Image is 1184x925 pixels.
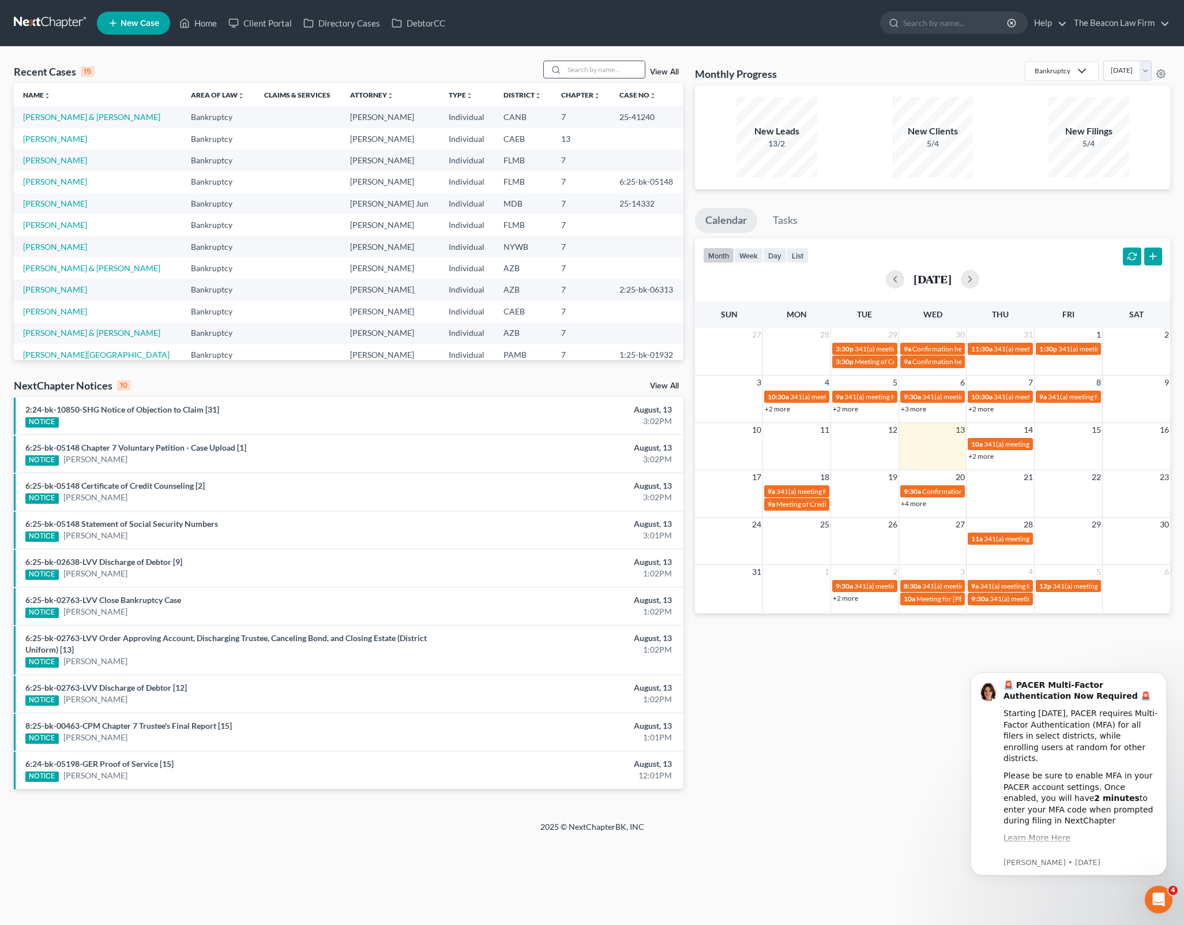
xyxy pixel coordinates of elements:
[182,149,255,171] td: Bankruptcy
[439,344,495,365] td: Individual
[1091,518,1102,531] span: 29
[439,236,495,257] td: Individual
[610,193,683,214] td: 25-14332
[1062,309,1074,319] span: Fri
[535,92,542,99] i: unfold_more
[1163,376,1170,390] span: 9
[610,171,683,193] td: 6:25-bk-05148
[1159,423,1170,437] span: 16
[564,61,645,78] input: Search by name...
[992,309,1009,319] span: Thu
[552,236,611,257] td: 7
[182,301,255,322] td: Bankruptcy
[494,214,552,235] td: FLMB
[182,106,255,128] td: Bankruptcy
[968,405,994,413] a: +2 more
[768,487,775,496] span: 9a
[1058,344,1170,353] span: 341(a) meeting for [PERSON_NAME]
[1027,376,1034,390] span: 7
[25,595,181,605] a: 6:25-bk-02763-LVV Close Bankruptcy Case
[836,392,843,401] span: 9a
[439,301,495,322] td: Individual
[63,694,127,705] a: [PERSON_NAME]
[892,376,899,390] span: 5
[552,193,611,214] td: 7
[1039,582,1051,590] span: 12p
[959,565,966,579] span: 3
[703,248,734,263] button: month
[23,242,87,252] a: [PERSON_NAME]
[819,328,830,342] span: 28
[552,128,611,149] td: 13
[25,557,182,567] a: 6:25-bk-02638-LVV Discharge of Debtor [9]
[25,721,232,731] a: 8:25-bk-00463-CPM Chapter 7 Trustee's Final Report [15]
[954,470,966,484] span: 20
[464,530,672,541] div: 3:01PM
[25,455,59,466] div: NOTICE
[341,128,439,149] td: [PERSON_NAME]
[610,106,683,128] td: 25-41240
[494,236,552,257] td: NYWB
[25,772,59,782] div: NOTICE
[464,556,672,568] div: August, 13
[464,415,672,427] div: 3:02PM
[25,633,427,654] a: 6:25-bk-02763-LVV Order Approving Account, Discharging Trustee, Canceling Bond, and Closing Estat...
[776,500,904,508] span: Meeting of Creditors for [PERSON_NAME]
[903,12,1009,33] input: Search by name...
[1028,13,1067,33] a: Help
[721,309,738,319] span: Sun
[25,405,219,414] a: 2:24-bk-10850-SHG Notice of Objection to Claim [31]
[25,733,59,744] div: NOTICE
[439,193,495,214] td: Individual
[464,594,672,606] div: August, 13
[857,309,872,319] span: Tue
[751,565,762,579] span: 31
[971,440,983,448] span: 10a
[824,565,830,579] span: 1
[914,273,952,285] h2: [DATE]
[968,452,994,460] a: +2 more
[1023,423,1034,437] span: 14
[1145,886,1172,913] iframe: Intercom live chat
[1129,309,1144,319] span: Sat
[552,214,611,235] td: 7
[912,344,1104,353] span: Confirmation hearing for [PERSON_NAME] & [PERSON_NAME]
[23,350,170,359] a: [PERSON_NAME][GEOGRAPHIC_DATA]
[464,404,672,415] div: August, 13
[1168,886,1178,895] span: 4
[887,423,899,437] span: 12
[1068,13,1170,33] a: The Beacon Law Firm
[836,357,854,366] span: 3:30p
[819,518,830,531] span: 25
[25,683,187,692] a: 6:25-bk-02763-LVV Discharge of Debtor [12]
[464,492,672,503] div: 3:02PM
[1159,518,1170,531] span: 30
[763,248,787,263] button: day
[790,392,1028,401] span: 341(a) meeting for [PERSON_NAME] & [PERSON_NAME] De [PERSON_NAME]
[174,13,223,33] a: Home
[552,323,611,344] td: 7
[922,582,1033,590] span: 341(a) meeting for [PERSON_NAME]
[923,309,942,319] span: Wed
[971,534,983,543] span: 11a
[182,344,255,365] td: Bankruptcy
[341,257,439,279] td: [PERSON_NAME]
[63,454,127,465] a: [PERSON_NAME]
[23,134,87,144] a: [PERSON_NAME]
[14,65,94,78] div: Recent Cases
[695,67,777,81] h3: Monthly Progress
[63,606,127,617] a: [PERSON_NAME]
[464,732,672,743] div: 1:01PM
[904,594,915,603] span: 10a
[1091,470,1102,484] span: 22
[552,106,611,128] td: 7
[23,328,160,338] a: [PERSON_NAME] & [PERSON_NAME]
[439,279,495,301] td: Individual
[439,257,495,279] td: Individual
[25,443,246,452] a: 6:25-bk-05148 Chapter 7 Voluntary Petition - Case Upload [1]
[1048,125,1129,138] div: New Filings
[1023,328,1034,342] span: 31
